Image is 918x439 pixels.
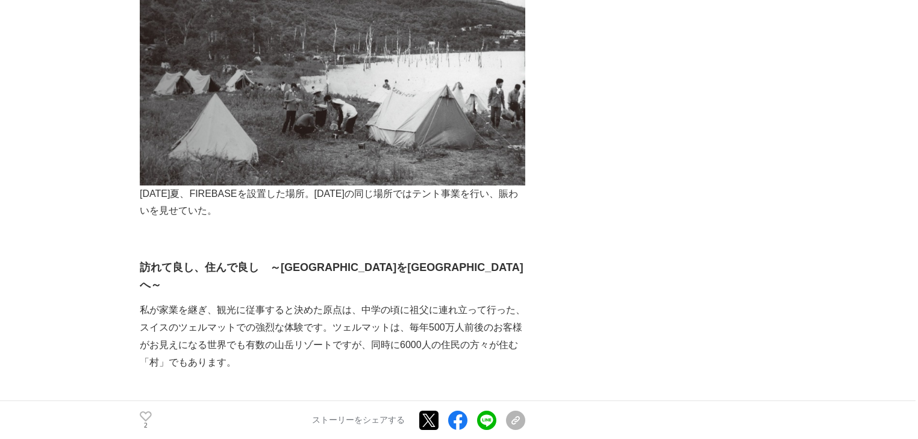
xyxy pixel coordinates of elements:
h3: 訪れて良し、住んで良し ～[GEOGRAPHIC_DATA]を[GEOGRAPHIC_DATA]へ～ [140,259,525,294]
p: ストーリーをシェアする [312,415,405,426]
p: 私が家業を継ぎ、観光に従事すると決めた原点は、中学の頃に祖父に連れ立って行った、スイスのツェルマットでの強烈な体験です。ツェルマットは、毎年500万人前後のお客様がお見えになる世界でも有数の山岳... [140,302,525,371]
p: 2 [140,423,152,429]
